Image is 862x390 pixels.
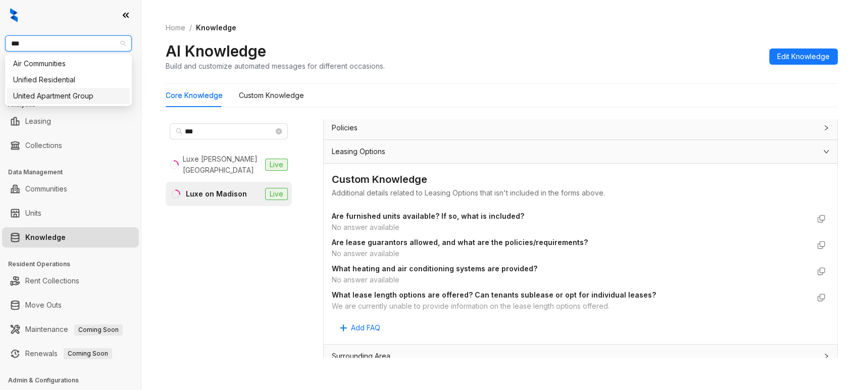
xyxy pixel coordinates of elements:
[13,74,124,85] div: Unified Residential
[332,187,829,199] div: Additional details related to Leasing Options that isn't included in the forms above.
[189,22,192,33] li: /
[332,222,809,233] div: No answer available
[332,290,656,299] strong: What lease length options are offered? Can tenants sublease or opt for individual leases?
[276,128,282,134] span: close-circle
[332,212,524,220] strong: Are furnished units available? If so, what is included?
[324,140,837,163] div: Leasing Options
[25,179,67,199] a: Communities
[183,154,261,176] div: Luxe [PERSON_NAME][GEOGRAPHIC_DATA]
[332,301,809,312] div: We are currently unable to provide information on the lease length options offered.
[2,271,139,291] li: Rent Collections
[332,320,388,336] button: Add FAQ
[332,264,537,273] strong: What heating and air conditioning systems are provided?
[25,203,41,223] a: Units
[25,227,66,248] a: Knowledge
[2,295,139,315] li: Move Outs
[2,135,139,156] li: Collections
[2,179,139,199] li: Communities
[25,295,62,315] a: Move Outs
[777,51,830,62] span: Edit Knowledge
[2,344,139,364] li: Renewals
[2,227,139,248] li: Knowledge
[196,23,236,32] span: Knowledge
[25,111,51,131] a: Leasing
[25,344,112,364] a: RenewalsComing Soon
[164,22,187,33] a: Home
[332,122,358,133] span: Policies
[265,188,288,200] span: Live
[823,125,829,131] span: collapsed
[332,238,588,247] strong: Are lease guarantors allowed, and what are the policies/requirements?
[2,111,139,131] li: Leasing
[74,324,123,335] span: Coming Soon
[2,203,139,223] li: Units
[7,56,130,72] div: Air Communities
[324,345,837,368] div: Surrounding Area
[769,48,838,65] button: Edit Knowledge
[166,41,266,61] h2: AI Knowledge
[332,248,809,259] div: No answer available
[13,58,124,69] div: Air Communities
[166,61,385,71] div: Build and customize automated messages for different occasions.
[332,351,390,362] span: Surrounding Area
[8,168,141,177] h3: Data Management
[351,322,380,333] span: Add FAQ
[823,353,829,359] span: collapsed
[265,159,288,171] span: Live
[176,128,183,135] span: search
[7,88,130,104] div: United Apartment Group
[8,376,141,385] h3: Admin & Configurations
[25,271,79,291] a: Rent Collections
[166,90,223,101] div: Core Knowledge
[186,188,247,200] div: Luxe on Madison
[2,319,139,339] li: Maintenance
[2,68,139,88] li: Leads
[8,260,141,269] h3: Resident Operations
[7,72,130,88] div: Unified Residential
[64,348,112,359] span: Coming Soon
[25,135,62,156] a: Collections
[239,90,304,101] div: Custom Knowledge
[332,274,809,285] div: No answer available
[332,172,829,187] div: Custom Knowledge
[324,116,837,139] div: Policies
[10,8,18,22] img: logo
[332,146,385,157] span: Leasing Options
[823,149,829,155] span: expanded
[13,90,124,102] div: United Apartment Group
